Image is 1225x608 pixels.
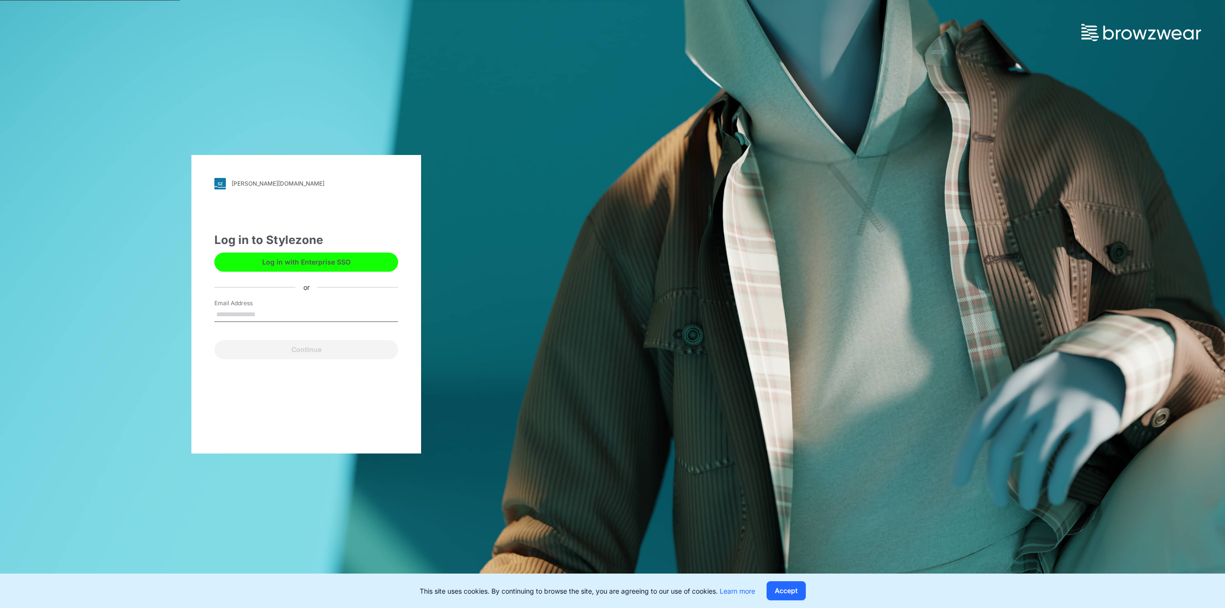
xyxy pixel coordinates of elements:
[214,178,398,189] a: [PERSON_NAME][DOMAIN_NAME]
[214,232,398,249] div: Log in to Stylezone
[720,587,755,595] a: Learn more
[214,299,281,308] label: Email Address
[1081,24,1201,41] img: browzwear-logo.73288ffb.svg
[232,180,324,187] div: [PERSON_NAME][DOMAIN_NAME]
[420,586,755,596] p: This site uses cookies. By continuing to browse the site, you are agreeing to our use of cookies.
[767,581,806,600] button: Accept
[214,178,226,189] img: svg+xml;base64,PHN2ZyB3aWR0aD0iMjgiIGhlaWdodD0iMjgiIHZpZXdCb3g9IjAgMCAyOCAyOCIgZmlsbD0ibm9uZSIgeG...
[296,282,317,292] div: or
[214,253,398,272] button: Log in with Enterprise SSO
